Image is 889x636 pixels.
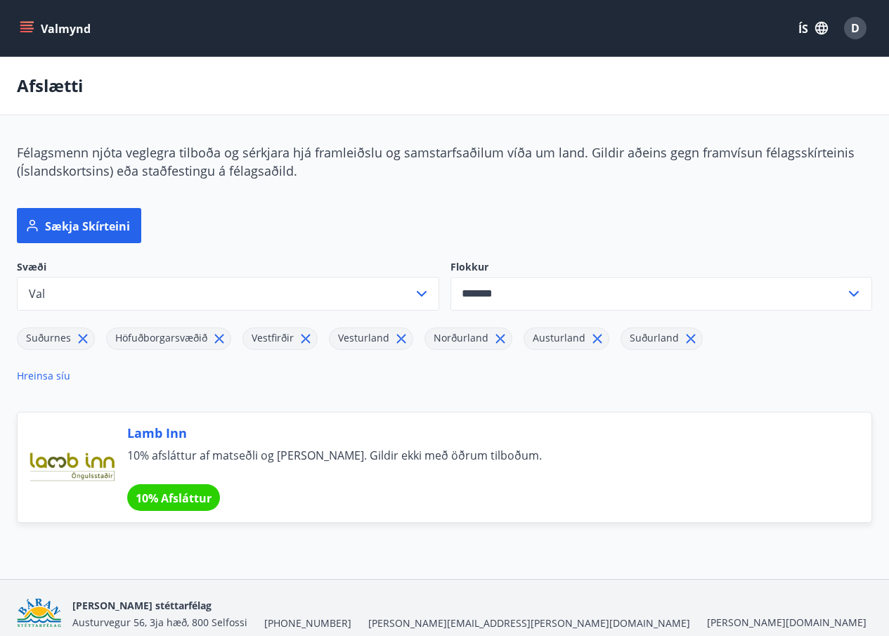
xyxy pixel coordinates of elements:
[424,327,512,350] div: Norðurland
[242,327,318,350] div: Vestfirðir
[17,260,46,273] font: Svæði
[851,20,859,36] font: D
[127,448,542,463] font: 10% afsláttur af matseðli og [PERSON_NAME]. Gildir ekki með öðrum tilboðum.
[791,15,836,41] button: ÍS
[338,331,389,344] font: Vesturland
[29,286,45,301] font: Val
[17,369,70,382] font: Hreinsa síu
[252,331,294,344] font: Vestfirðir
[17,327,95,350] div: Suðurnes
[264,616,351,630] font: [PHONE_NUMBER]
[329,327,413,350] div: Vesturland
[621,327,703,350] div: Suðurland
[838,11,872,45] button: D
[17,208,141,243] button: Sækja skírteini
[450,260,488,273] font: Flokkur
[136,491,212,506] font: 10% Afsláttur
[630,331,679,344] font: Suðurland
[115,331,207,344] font: Höfuðborgarsvæðið
[106,327,231,350] div: Höfuðborgarsvæðið
[17,598,61,628] img: Bz2lGXKH3FXEIQKvoQ8VL0Fr0uCiWgfgA3I6fSs8.png
[17,74,83,97] font: Afslætti
[17,15,96,41] button: matseðill
[41,21,91,37] font: Valmynd
[434,331,488,344] font: Norðurland
[524,327,609,350] div: Austurland
[798,21,808,37] font: ÍS
[17,277,439,311] button: Val
[72,599,212,612] font: [PERSON_NAME] stéttarfélag
[533,331,585,344] font: Austurland
[368,616,690,630] font: [PERSON_NAME][EMAIL_ADDRESS][PERSON_NAME][DOMAIN_NAME]
[707,616,867,629] a: [PERSON_NAME][DOMAIN_NAME]
[26,331,71,344] font: Suðurnes
[127,424,187,441] font: Lamb Inn
[17,144,855,179] font: Félagsmenn njóta veglegra tilboða og sérkjara hjá framleiðslu og samstarfsaðilum víða um land. Gi...
[45,219,130,234] font: Sækja skírteini
[72,616,247,629] font: Austurvegur 56, 3ja hæð, 800 Selfossi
